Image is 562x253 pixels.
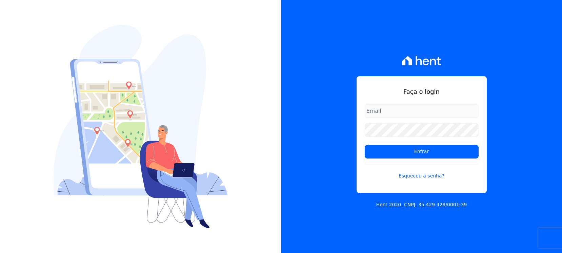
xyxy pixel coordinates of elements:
input: Email [365,104,479,118]
a: Esqueceu a senha? [365,164,479,180]
input: Entrar [365,145,479,159]
h1: Faça o login [365,87,479,96]
img: Login [54,25,228,228]
p: Hent 2020. CNPJ: 35.429.428/0001-39 [376,201,467,208]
